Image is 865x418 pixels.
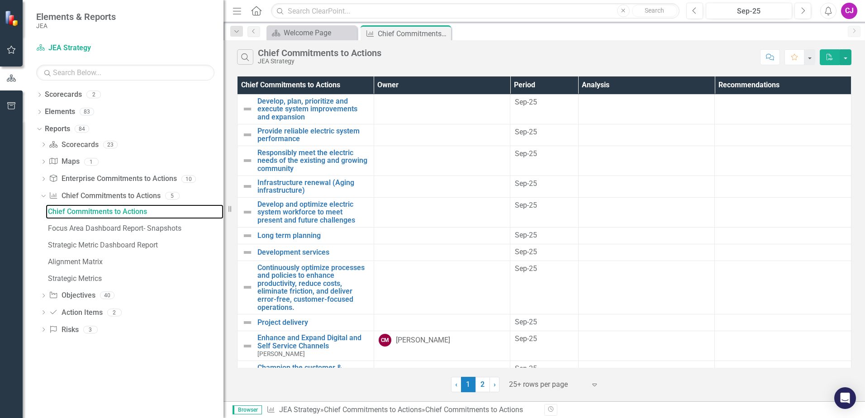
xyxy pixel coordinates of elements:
img: Not Defined [242,129,253,140]
div: Sep-25 [515,179,574,189]
img: Not Defined [242,341,253,351]
a: Objectives [49,290,95,301]
div: Sep-25 [515,149,574,159]
input: Search ClearPoint... [271,3,680,19]
div: CM [379,334,391,347]
div: 83 [80,108,94,116]
img: Not Defined [242,104,253,114]
small: JEA [36,22,116,29]
a: Responsibly meet the electric needs of the existing and growing community [257,149,369,173]
div: Sep-25 [515,364,574,374]
div: Sep-25 [515,264,574,274]
a: Project delivery [257,318,369,327]
div: » » [266,405,537,415]
div: Strategic Metric Dashboard Report [48,241,223,249]
a: Welcome Page [269,27,355,38]
button: Sep-25 [706,3,792,19]
button: Search [632,5,677,17]
a: Action Items [49,308,102,318]
div: Sep-25 [515,334,574,344]
div: Chief Commitments to Actions [48,208,223,216]
div: 2 [86,91,101,99]
div: 40 [100,292,114,299]
a: JEA Strategy [279,405,320,414]
div: 3 [83,326,98,333]
img: ClearPoint Strategy [5,10,20,26]
img: Not Defined [242,247,253,258]
span: 1 [461,377,475,392]
div: [PERSON_NAME] [396,335,450,346]
img: Not Defined [242,230,253,241]
img: Not Defined [242,207,253,218]
a: Alignment Matrix [46,255,223,269]
img: Not Defined [242,282,253,293]
span: Elements & Reports [36,11,116,22]
span: Search [645,7,664,14]
div: 10 [181,175,196,183]
span: › [494,380,496,389]
div: 2 [107,309,122,316]
div: Chief Commitments to Actions [378,28,449,39]
div: 23 [103,141,118,148]
a: Chief Commitments to Actions [49,191,160,201]
span: Browser [233,405,262,414]
div: Chief Commitments to Actions [425,405,523,414]
div: 1 [84,158,99,166]
small: [PERSON_NAME] [257,351,305,357]
div: Sep-25 [515,200,574,211]
a: Enterprise Commitments to Actions [49,174,176,184]
a: Enhance and Expand Digital and Self Service Channels [257,334,369,350]
div: Open Intercom Messenger [834,387,856,409]
a: Provide reliable electric system performance [257,127,369,143]
a: Develop, plan, prioritize and execute system improvements and expansion [257,97,369,121]
a: Strategic Metrics [46,271,223,286]
a: 2 [475,377,490,392]
a: Focus Area Dashboard Report- Snapshots [46,221,223,236]
div: Alignment Matrix [48,258,223,266]
div: Sep-25 [515,247,574,257]
a: Long term planning [257,232,369,240]
div: Sep-25 [515,317,574,328]
img: Not Defined [242,181,253,192]
a: Scorecards [49,140,98,150]
span: ‹ [455,380,457,389]
a: JEA Strategy [36,43,149,53]
div: Sep-25 [515,230,574,241]
div: 84 [75,125,89,133]
input: Search Below... [36,65,214,81]
a: Continuously optimize processes and policies to enhance productivity, reduce costs, eliminate fri... [257,264,369,312]
div: Sep-25 [709,6,789,17]
div: Welcome Page [284,27,355,38]
a: Reports [45,124,70,134]
img: Not Defined [242,317,253,328]
a: Chief Commitments to Actions [324,405,422,414]
a: Maps [49,157,79,167]
a: Development services [257,248,369,256]
div: Sep-25 [515,127,574,138]
div: 5 [165,192,180,200]
div: JEA Strategy [258,58,381,65]
a: Chief Commitments to Actions [46,204,223,219]
button: CJ [841,3,857,19]
a: Infrastructure renewal (Aging infrastructure) [257,179,369,195]
a: Risks [49,325,78,335]
a: Develop and optimize electric system workforce to meet present and future challenges [257,200,369,224]
div: Sep-25 [515,97,574,108]
div: Focus Area Dashboard Report- Snapshots [48,224,223,233]
img: Not Defined [242,155,253,166]
div: Strategic Metrics [48,275,223,283]
a: Strategic Metric Dashboard Report [46,238,223,252]
a: Elements [45,107,75,117]
a: Scorecards [45,90,82,100]
img: Not Defined [242,366,253,377]
a: Champion the customer & community experience [257,364,369,380]
div: Chief Commitments to Actions [258,48,381,58]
